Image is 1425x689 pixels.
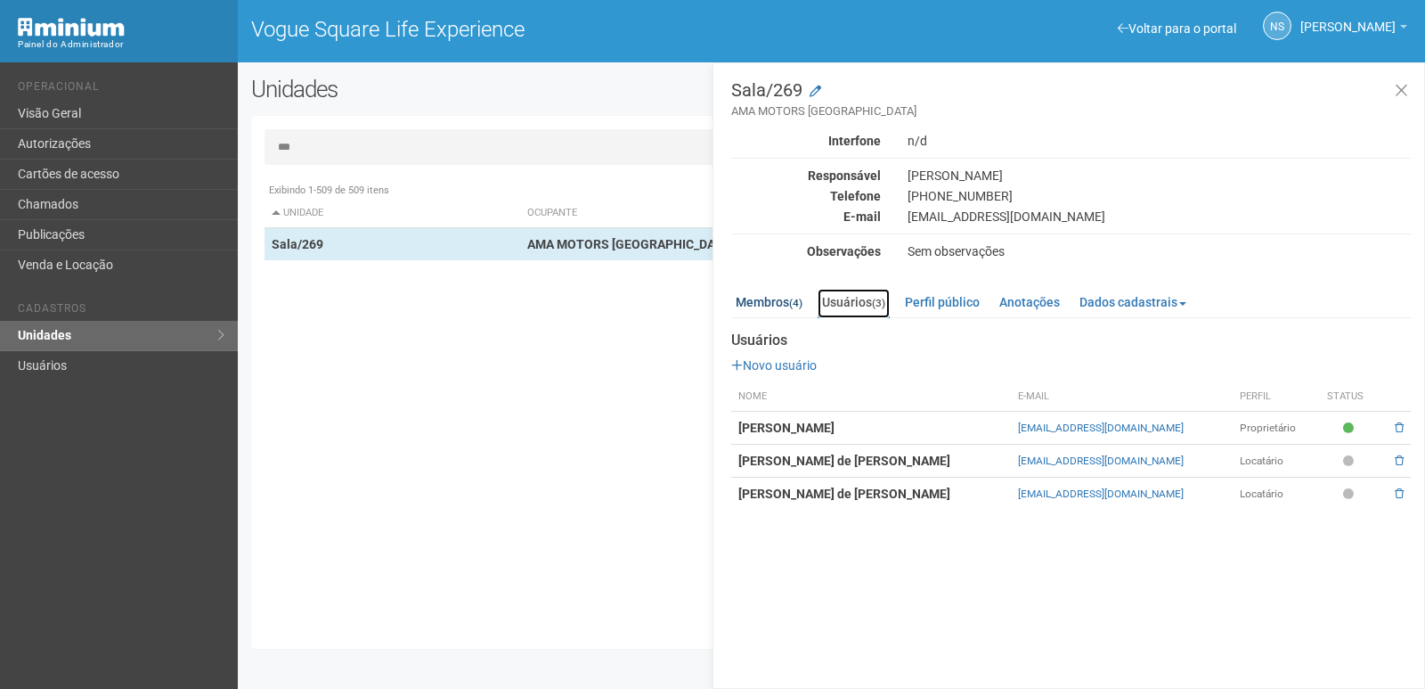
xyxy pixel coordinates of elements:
th: Nome [731,382,1011,412]
div: [EMAIL_ADDRESS][DOMAIN_NAME] [894,209,1424,225]
th: Status [1320,382,1382,412]
small: (4) [789,297,802,309]
li: Operacional [18,80,224,99]
span: Pendente [1343,487,1358,502]
div: Sem observações [894,243,1424,259]
td: Locatário [1233,445,1320,478]
div: [PERSON_NAME] [894,168,1424,184]
li: Cadastros [18,302,224,321]
div: Observações [718,243,894,259]
strong: [PERSON_NAME] [738,421,835,435]
div: n/d [894,133,1424,149]
a: Perfil público [900,289,984,316]
div: Telefone [718,188,894,204]
span: Ativo [1343,421,1358,436]
th: E-mail [1011,382,1233,412]
h3: Sala/269 [731,81,1411,119]
a: NS [1263,12,1291,40]
strong: [PERSON_NAME] de [PERSON_NAME] [738,487,950,501]
div: Painel do Administrador [18,37,224,53]
a: [PERSON_NAME] [1300,22,1407,37]
strong: [PERSON_NAME] de [PERSON_NAME] [738,454,950,468]
a: Voltar para o portal [1118,21,1236,36]
strong: AMA MOTORS [GEOGRAPHIC_DATA] [527,237,733,251]
a: Membros(4) [731,289,807,316]
th: Perfil [1233,382,1320,412]
div: Interfone [718,133,894,149]
span: Nicolle Silva [1300,3,1396,34]
span: Pendente [1343,454,1358,469]
h2: Unidades [251,76,720,103]
a: Dados cadastrais [1075,289,1191,316]
div: E-mail [718,209,894,225]
a: [EMAIL_ADDRESS][DOMAIN_NAME] [1018,422,1184,434]
strong: Usuários [731,332,1411,349]
div: [PHONE_NUMBER] [894,188,1424,204]
a: Usuários(3) [818,289,890,318]
div: Exibindo 1-509 de 509 itens [265,183,1398,199]
th: Unidade: activate to sort column descending [265,199,521,228]
small: AMA MOTORS [GEOGRAPHIC_DATA] [731,103,1411,119]
img: Minium [18,18,125,37]
td: Locatário [1233,478,1320,511]
td: Proprietário [1233,412,1320,445]
a: Modificar a unidade [810,83,821,101]
a: Novo usuário [731,358,817,373]
th: Ocupante: activate to sort column ascending [520,199,987,228]
strong: Sala/269 [272,237,323,251]
a: [EMAIL_ADDRESS][DOMAIN_NAME] [1018,488,1184,500]
h1: Vogue Square Life Experience [251,18,818,41]
div: Responsável [718,168,894,184]
a: Anotações [995,289,1064,316]
small: (3) [872,297,885,309]
a: [EMAIL_ADDRESS][DOMAIN_NAME] [1018,455,1184,467]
